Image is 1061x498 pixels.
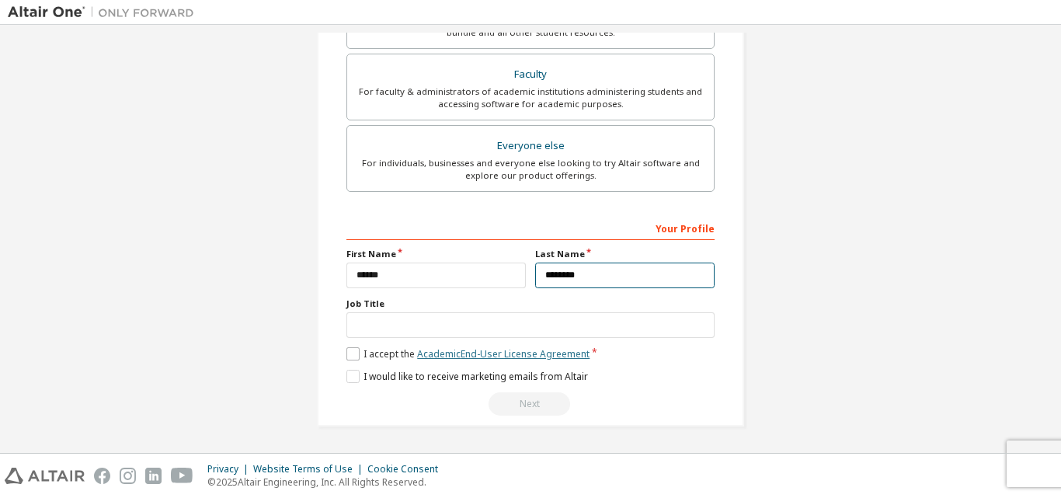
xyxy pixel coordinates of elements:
[346,370,588,383] label: I would like to receive marketing emails from Altair
[357,64,704,85] div: Faculty
[357,135,704,157] div: Everyone else
[346,248,526,260] label: First Name
[145,468,162,484] img: linkedin.svg
[120,468,136,484] img: instagram.svg
[346,298,715,310] label: Job Title
[357,85,704,110] div: For faculty & administrators of academic institutions administering students and accessing softwa...
[94,468,110,484] img: facebook.svg
[357,157,704,182] div: For individuals, businesses and everyone else looking to try Altair software and explore our prod...
[417,347,590,360] a: Academic End-User License Agreement
[171,468,193,484] img: youtube.svg
[367,463,447,475] div: Cookie Consent
[253,463,367,475] div: Website Terms of Use
[535,248,715,260] label: Last Name
[346,392,715,416] div: Read and acccept EULA to continue
[5,468,85,484] img: altair_logo.svg
[8,5,202,20] img: Altair One
[207,475,447,489] p: © 2025 Altair Engineering, Inc. All Rights Reserved.
[346,347,590,360] label: I accept the
[207,463,253,475] div: Privacy
[346,215,715,240] div: Your Profile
